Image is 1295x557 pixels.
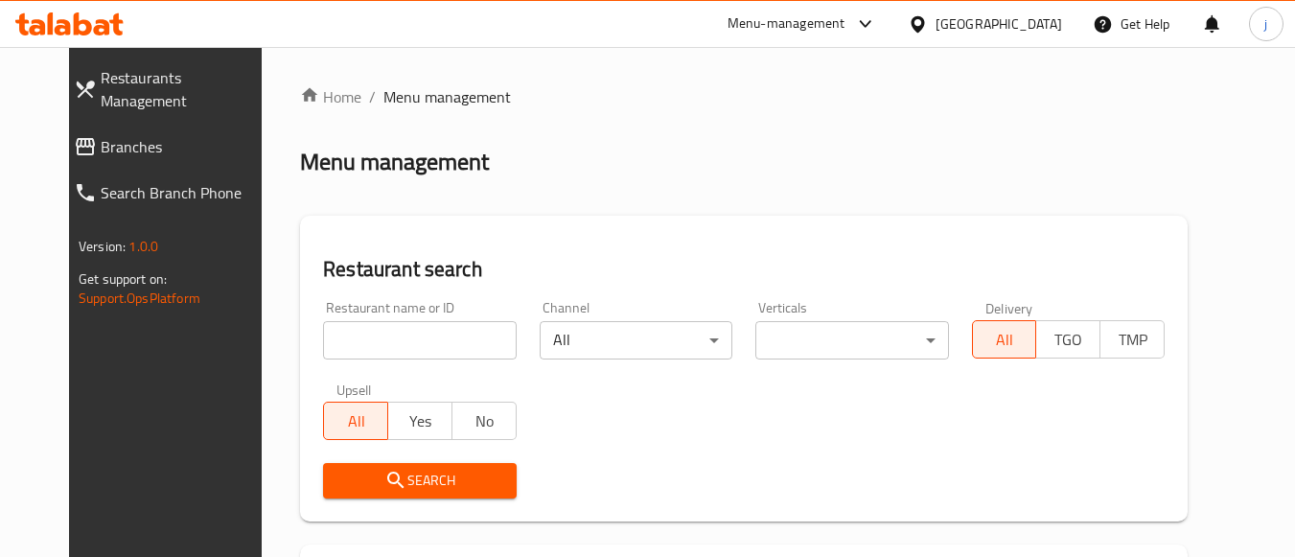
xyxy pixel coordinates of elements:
[338,469,500,493] span: Search
[755,321,948,360] div: ​
[540,321,732,360] div: All
[101,135,270,158] span: Branches
[1099,320,1165,359] button: TMP
[383,85,511,108] span: Menu management
[396,407,445,435] span: Yes
[58,170,286,216] a: Search Branch Phone
[936,13,1062,35] div: [GEOGRAPHIC_DATA]
[101,66,270,112] span: Restaurants Management
[1108,326,1157,354] span: TMP
[101,181,270,204] span: Search Branch Phone
[460,407,509,435] span: No
[728,12,845,35] div: Menu-management
[79,267,167,291] span: Get support on:
[451,402,517,440] button: No
[1044,326,1093,354] span: TGO
[336,383,372,396] label: Upsell
[387,402,452,440] button: Yes
[323,463,516,499] button: Search
[58,124,286,170] a: Branches
[300,85,361,108] a: Home
[1264,13,1267,35] span: j
[323,402,388,440] button: All
[79,286,200,311] a: Support.OpsPlatform
[323,255,1165,284] h2: Restaurant search
[981,326,1029,354] span: All
[1035,320,1100,359] button: TGO
[58,55,286,124] a: Restaurants Management
[300,85,1188,108] nav: breadcrumb
[985,301,1033,314] label: Delivery
[300,147,489,177] h2: Menu management
[972,320,1037,359] button: All
[128,234,158,259] span: 1.0.0
[369,85,376,108] li: /
[332,407,381,435] span: All
[79,234,126,259] span: Version:
[323,321,516,360] input: Search for restaurant name or ID..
